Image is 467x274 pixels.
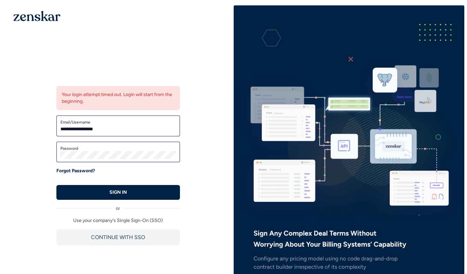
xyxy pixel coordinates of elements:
[60,120,176,125] label: Email/Username
[56,217,180,224] p: Use your company's Single Sign-On (SSO)
[60,146,176,151] label: Password
[56,168,95,174] a: Forgot Password?
[13,11,60,21] img: 1OGAJ2xQqyY4LXKgY66KYq0eOWRCkrZdAb3gUhuVAqdWPZE9SRJmCz+oDMSn4zDLXe31Ii730ItAGKgCKgCCgCikA4Av8PJUP...
[109,189,127,196] p: SIGN IN
[56,229,180,245] button: CONTINUE WITH SSO
[56,86,180,110] div: Your login attempt timed out. Login will start from the beginning.
[56,185,180,200] button: SIGN IN
[56,200,180,212] div: or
